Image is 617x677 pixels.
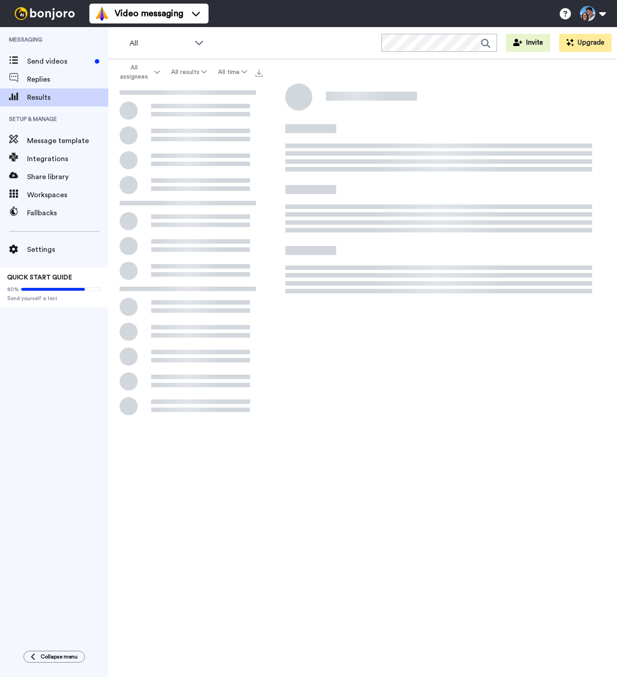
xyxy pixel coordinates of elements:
[27,92,108,103] span: Results
[255,70,263,77] img: export.svg
[27,190,108,200] span: Workspaces
[110,60,165,85] button: All assignees
[213,64,253,80] button: All time
[27,172,108,182] span: Share library
[165,64,212,80] button: All results
[27,56,91,67] span: Send videos
[559,34,612,52] button: Upgrade
[27,244,108,255] span: Settings
[23,651,85,663] button: Collapse menu
[27,208,108,218] span: Fallbacks
[116,63,153,81] span: All assignees
[11,7,79,20] img: bj-logo-header-white.svg
[7,274,72,281] span: QUICK START GUIDE
[27,135,108,146] span: Message template
[95,6,109,21] img: vm-color.svg
[7,286,19,293] span: 80%
[41,653,78,660] span: Collapse menu
[115,7,183,20] span: Video messaging
[7,295,101,302] span: Send yourself a test
[130,38,190,49] span: All
[27,153,108,164] span: Integrations
[253,65,265,79] button: Export all results that match these filters now.
[506,34,550,52] button: Invite
[27,74,108,85] span: Replies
